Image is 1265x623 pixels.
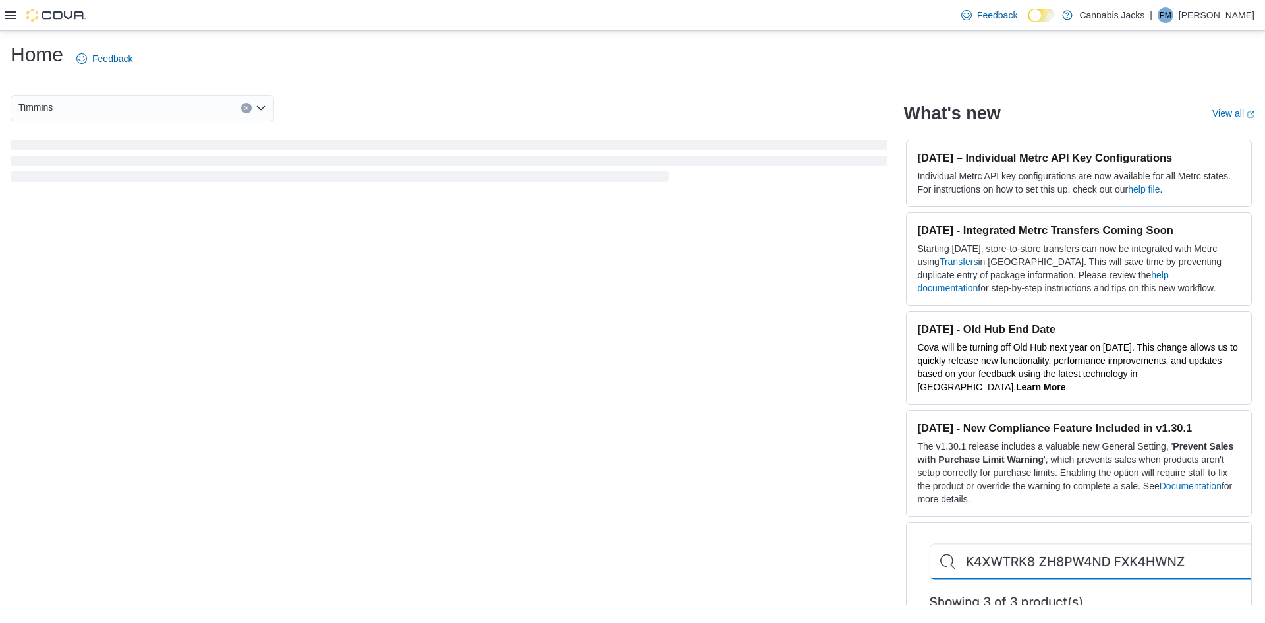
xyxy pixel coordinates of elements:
span: Cova will be turning off Old Hub next year on [DATE]. This change allows us to quickly release ne... [917,342,1237,392]
a: Learn More [1016,382,1065,392]
p: [PERSON_NAME] [1179,7,1254,23]
p: Cannabis Jacks [1079,7,1144,23]
h1: Home [11,42,63,68]
svg: External link [1247,111,1254,119]
p: Starting [DATE], store-to-store transfers can now be integrated with Metrc using in [GEOGRAPHIC_D... [917,242,1241,295]
a: help file [1128,184,1160,194]
a: Transfers [940,256,978,267]
a: Documentation [1160,481,1222,491]
a: View allExternal link [1212,108,1254,119]
p: The v1.30.1 release includes a valuable new General Setting, ' ', which prevents sales when produ... [917,440,1241,506]
p: Individual Metrc API key configurations are now available for all Metrc states. For instructions ... [917,169,1241,196]
span: PM [1160,7,1171,23]
img: Cova [26,9,86,22]
button: Open list of options [256,103,266,113]
h3: [DATE] - Old Hub End Date [917,322,1241,336]
p: | [1150,7,1152,23]
a: Feedback [71,45,138,72]
input: Dark Mode [1028,9,1055,22]
h3: [DATE] - Integrated Metrc Transfers Coming Soon [917,223,1241,237]
span: Feedback [92,52,132,65]
a: Feedback [956,2,1023,28]
span: Dark Mode [1028,22,1028,23]
span: Feedback [977,9,1017,22]
h3: [DATE] - New Compliance Feature Included in v1.30.1 [917,421,1241,434]
a: help documentation [917,270,1168,293]
h3: [DATE] – Individual Metrc API Key Configurations [917,151,1241,164]
span: Loading [11,142,887,185]
span: Timmins [18,100,53,115]
button: Clear input [241,103,252,113]
h2: What's new [903,103,1000,124]
div: Paul Mantha [1158,7,1173,23]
